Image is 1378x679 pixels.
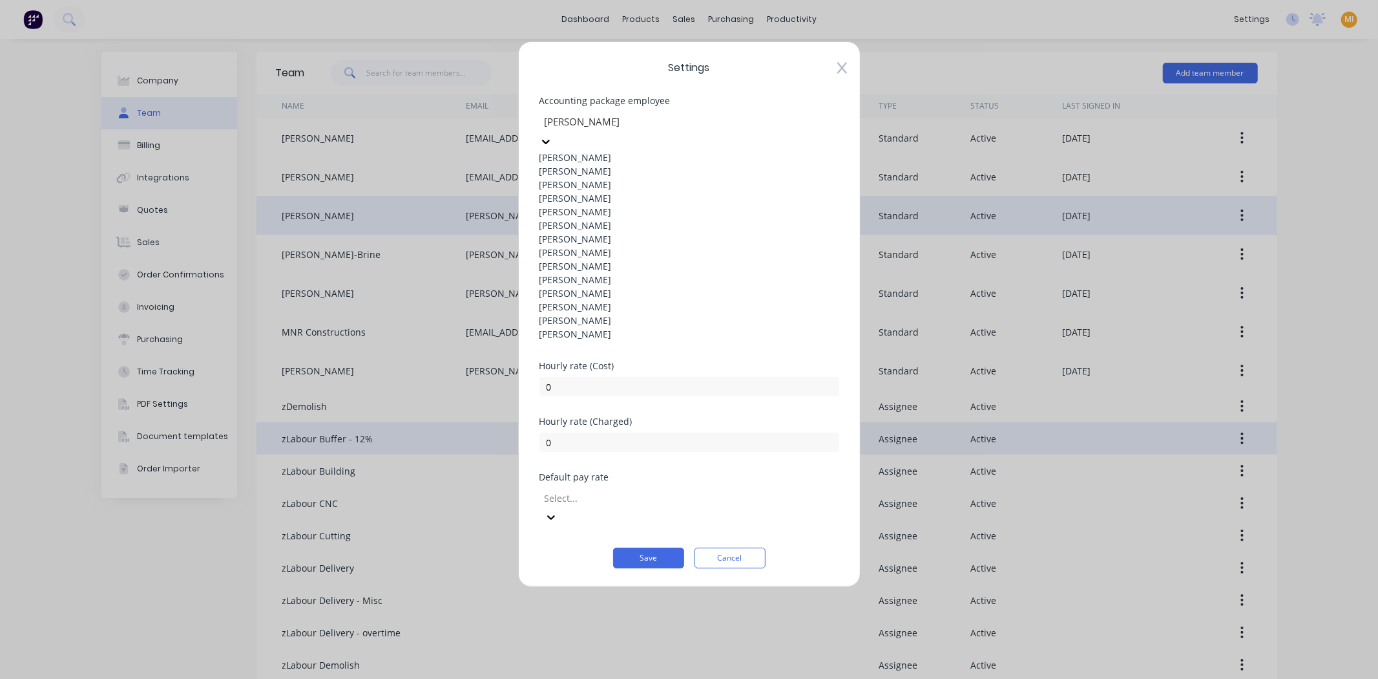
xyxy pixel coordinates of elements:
[539,314,839,327] div: [PERSON_NAME]
[539,164,839,178] div: [PERSON_NAME]
[539,327,839,341] div: [PERSON_NAME]
[539,417,839,426] div: Hourly rate (Charged)
[539,361,839,371] div: Hourly rate (Cost)
[539,219,839,232] div: [PERSON_NAME]
[539,286,839,300] div: [PERSON_NAME]
[539,191,839,205] div: [PERSON_NAME]
[539,246,839,259] div: [PERSON_NAME]
[539,473,839,482] div: Default pay rate
[539,60,839,76] span: Settings
[539,433,839,452] input: $0
[539,377,839,396] input: $0
[613,548,684,568] button: Save
[539,259,839,273] div: [PERSON_NAME]
[694,548,766,568] button: Cancel
[539,205,839,219] div: [PERSON_NAME]
[539,273,839,286] div: [PERSON_NAME]
[539,96,839,105] div: Accounting package employee
[539,178,839,191] div: [PERSON_NAME]
[539,300,839,314] div: [PERSON_NAME]
[539,151,839,164] div: [PERSON_NAME]
[539,232,839,246] div: [PERSON_NAME]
